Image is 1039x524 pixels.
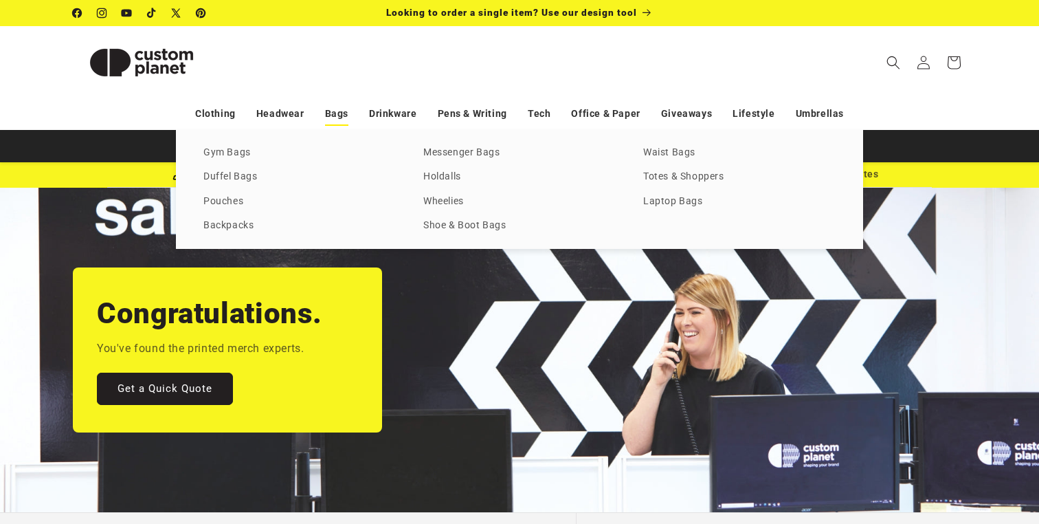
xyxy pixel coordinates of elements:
[203,217,396,235] a: Backpacks
[528,102,550,126] a: Tech
[203,193,396,211] a: Pouches
[325,102,348,126] a: Bags
[643,144,836,162] a: Waist Bags
[423,193,616,211] a: Wheelies
[369,102,416,126] a: Drinkware
[423,168,616,186] a: Holdalls
[256,102,304,126] a: Headwear
[97,295,322,332] h2: Congratulations.
[878,47,908,78] summary: Search
[97,339,304,359] p: You've found the printed merch experts.
[796,102,844,126] a: Umbrellas
[643,193,836,211] a: Laptop Bags
[661,102,712,126] a: Giveaways
[803,375,1039,524] iframe: Chat Widget
[733,102,774,126] a: Lifestyle
[73,32,210,94] img: Custom Planet
[571,102,640,126] a: Office & Paper
[438,102,507,126] a: Pens & Writing
[643,168,836,186] a: Totes & Shoppers
[97,373,233,405] a: Get a Quick Quote
[203,144,396,162] a: Gym Bags
[68,26,216,98] a: Custom Planet
[203,168,396,186] a: Duffel Bags
[423,144,616,162] a: Messenger Bags
[386,7,637,18] span: Looking to order a single item? Use our design tool
[423,217,616,235] a: Shoe & Boot Bags
[195,102,236,126] a: Clothing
